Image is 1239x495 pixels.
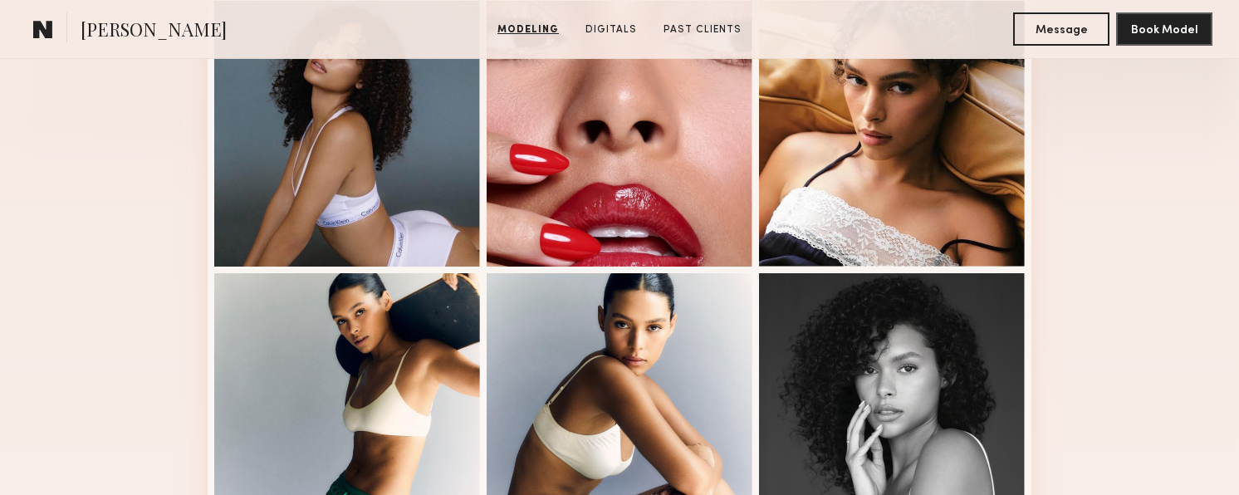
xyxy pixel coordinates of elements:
[81,17,227,46] span: [PERSON_NAME]
[1013,12,1109,46] button: Message
[1116,12,1212,46] button: Book Model
[579,22,644,37] a: Digitals
[657,22,748,37] a: Past Clients
[1116,22,1212,36] a: Book Model
[491,22,566,37] a: Modeling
